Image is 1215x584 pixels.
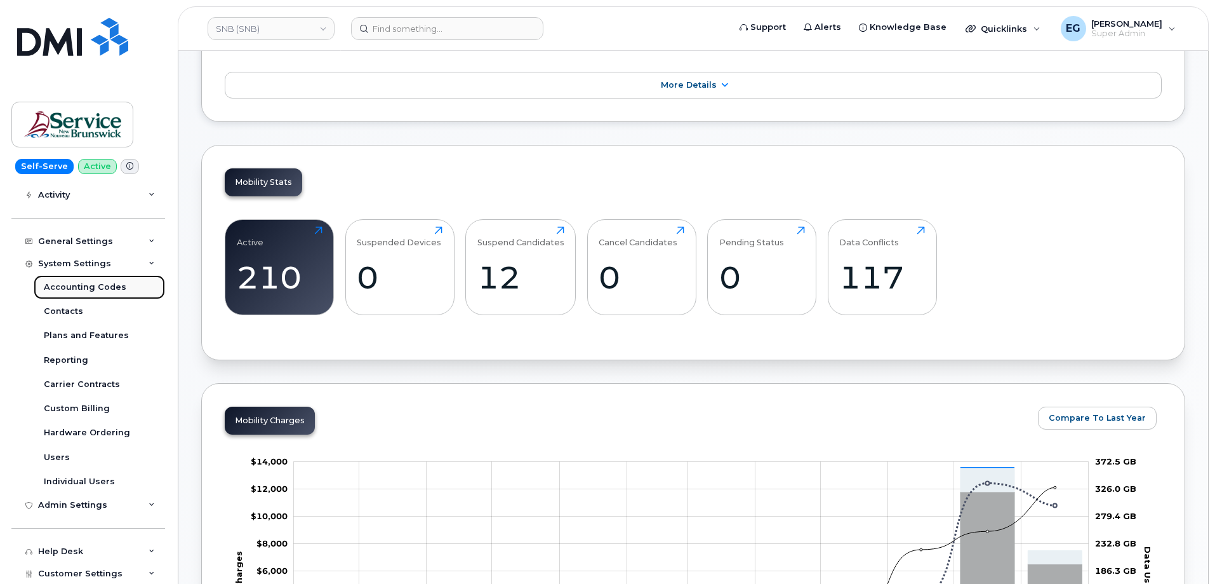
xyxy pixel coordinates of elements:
span: Support [750,21,786,34]
span: [PERSON_NAME] [1091,18,1162,29]
a: Active210 [237,226,322,308]
span: EG [1066,21,1080,36]
g: $0 [256,566,288,576]
span: Knowledge Base [870,21,946,34]
button: Compare To Last Year [1038,407,1157,430]
div: Active [237,226,263,247]
tspan: 326.0 GB [1095,484,1136,494]
input: Find something... [351,17,543,40]
div: Quicklinks [957,16,1049,41]
div: Suspended Devices [357,226,441,247]
div: 12 [477,259,564,296]
a: Support [731,15,795,40]
span: Compare To Last Year [1049,412,1146,424]
span: Quicklinks [981,24,1027,34]
g: $0 [251,456,288,466]
div: 0 [357,259,442,296]
a: Data Conflicts117 [839,226,925,308]
tspan: 186.3 GB [1095,566,1136,576]
div: Suspend Candidates [477,226,564,247]
div: 0 [599,259,684,296]
div: 117 [839,259,925,296]
tspan: $8,000 [256,538,288,548]
div: Pending Status [719,226,784,247]
tspan: 372.5 GB [1095,456,1136,466]
div: Data Conflicts [839,226,899,247]
a: SNB (SNB) [208,17,335,40]
a: Alerts [795,15,850,40]
g: $0 [256,538,288,548]
a: Cancel Candidates0 [599,226,684,308]
div: 0 [719,259,805,296]
tspan: $6,000 [256,566,288,576]
span: Super Admin [1091,29,1162,39]
a: Suspend Candidates12 [477,226,564,308]
div: 210 [237,259,322,296]
a: Knowledge Base [850,15,955,40]
tspan: 232.8 GB [1095,538,1136,548]
g: $0 [251,511,288,521]
tspan: 279.4 GB [1095,511,1136,521]
g: $0 [251,484,288,494]
a: Pending Status0 [719,226,805,308]
div: Cancel Candidates [599,226,677,247]
tspan: $10,000 [251,511,288,521]
a: Suspended Devices0 [357,226,442,308]
div: Eric Gonzalez [1052,16,1185,41]
tspan: $12,000 [251,484,288,494]
span: Alerts [814,21,841,34]
tspan: $14,000 [251,456,288,466]
span: More Details [661,80,717,90]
